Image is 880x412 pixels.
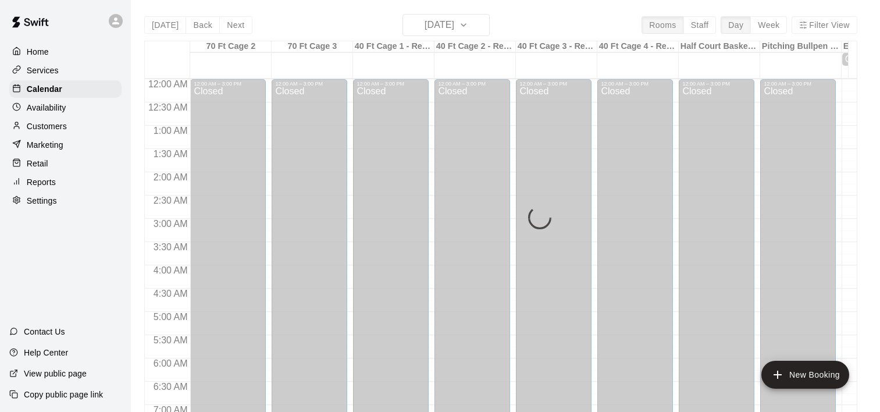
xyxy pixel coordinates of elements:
a: Marketing [9,136,122,154]
p: Customers [27,120,67,132]
p: Reports [27,176,56,188]
p: Home [27,46,49,58]
a: Settings [9,192,122,209]
button: add [761,361,849,389]
span: 5:30 AM [151,335,191,345]
div: 12:00 AM – 3:00 PM [357,81,425,87]
p: Marketing [27,139,63,151]
p: Contact Us [24,326,65,338]
span: 2:30 AM [151,196,191,205]
p: View public page [24,368,87,379]
p: Services [27,65,59,76]
div: 12:00 AM – 3:00 PM [194,81,262,87]
p: Settings [27,195,57,207]
div: 70 Ft Cage 3 [272,41,353,52]
span: 4:00 AM [151,265,191,275]
div: 40 Ft Cage 3 - Retractable [516,41,597,52]
span: 5:00 AM [151,312,191,322]
a: Retail [9,155,122,172]
a: Home [9,43,122,61]
span: 12:00 AM [145,79,191,89]
p: Calendar [27,83,62,95]
a: Availability [9,99,122,116]
span: 4:30 AM [151,289,191,299]
p: Copy public page link [24,389,103,400]
div: 12:00 AM – 3:00 PM [275,81,344,87]
p: Availability [27,102,66,113]
div: 12:00 AM – 3:00 PM [682,81,751,87]
a: Services [9,62,122,79]
span: 6:30 AM [151,382,191,392]
div: 12:00 AM – 3:00 PM [764,81,832,87]
a: Customers [9,118,122,135]
div: 12:00 AM – 3:00 PM [438,81,507,87]
div: Half Court Basketball Court [679,41,760,52]
span: 3:00 AM [151,219,191,229]
div: 70 Ft Cage 2 [190,41,272,52]
div: 12:00 AM – 3:00 PM [601,81,669,87]
p: Help Center [24,347,68,358]
a: Calendar [9,80,122,98]
span: 1:30 AM [151,149,191,159]
span: 1:00 AM [151,126,191,136]
div: 40 Ft Cage 4 - Retractable [597,41,679,52]
div: 12:00 AM – 3:00 PM [519,81,588,87]
a: Reports [9,173,122,191]
div: 40 Ft Cage 2 - Retractable [434,41,516,52]
span: 12:30 AM [145,102,191,112]
span: 3:30 AM [151,242,191,252]
div: 40 Ft Cage 1 - Retractable [353,41,434,52]
span: 2:00 AM [151,172,191,182]
p: Retail [27,158,48,169]
div: Pitching Bullpen - 70 Ft Cage 1 (NO HITTING ALLOWED) [760,41,842,52]
span: 6:00 AM [151,358,191,368]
